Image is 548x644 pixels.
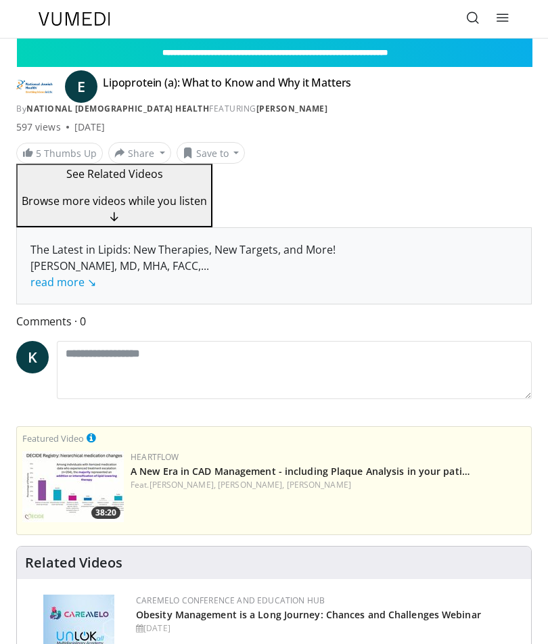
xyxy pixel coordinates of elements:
a: A New Era in CAD Management - including Plaque Analysis in your pati… [131,465,470,478]
h4: Related Videos [25,555,122,571]
a: [PERSON_NAME], [150,479,216,490]
span: Comments 0 [16,313,532,330]
button: See Related Videos Browse more videos while you listen [16,164,212,227]
div: [DATE] [136,622,520,635]
a: [PERSON_NAME], [218,479,284,490]
img: National Jewish Health [16,76,54,97]
h4: Lipoprotein (a): What to Know and Why it Matters [103,76,351,97]
h3: A New Era in CAD Management - including Plaque Analysis in your patient care [131,463,526,478]
span: 38:20 [91,507,120,519]
a: E [65,70,97,103]
div: Feat. [131,479,526,491]
span: 5 [36,147,41,160]
a: [PERSON_NAME] [256,103,328,114]
a: Obesity Management is a Long Journey: Chances and Challenges Webinar [136,608,481,621]
span: Browse more videos while you listen [22,193,207,208]
button: Share [108,142,171,164]
button: Save to [177,142,246,164]
a: [PERSON_NAME] [287,479,351,490]
img: 738d0e2d-290f-4d89-8861-908fb8b721dc.150x105_q85_crop-smart_upscale.jpg [22,451,124,522]
div: The Latest in Lipids: New Therapies, New Targets, and More! [PERSON_NAME], MD, MHA, FACC, [30,241,518,290]
small: Featured Video [22,432,84,444]
a: Heartflow [131,451,179,463]
a: read more ↘ [30,275,96,290]
p: See Related Videos [22,166,207,182]
div: By FEATURING [16,103,532,115]
a: 5 Thumbs Up [16,143,103,164]
span: 597 views [16,120,61,134]
a: CaReMeLO Conference and Education Hub [136,595,325,606]
a: K [16,341,49,373]
a: This is paid for by Heartflow [87,430,96,445]
a: National [DEMOGRAPHIC_DATA] Health [26,103,209,114]
a: 38:20 [22,451,124,522]
img: VuMedi Logo [39,12,110,26]
div: [DATE] [74,120,105,134]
